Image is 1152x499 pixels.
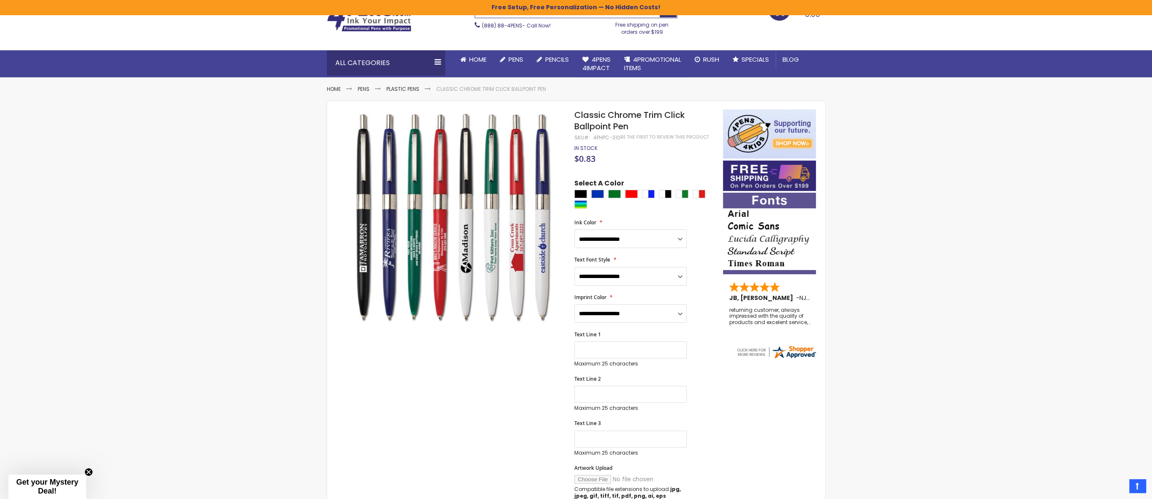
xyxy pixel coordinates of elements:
div: Green [608,190,621,198]
div: White|Black [659,190,671,198]
div: White|Red [693,190,705,198]
span: Text Line 3 [574,420,601,427]
a: Specials [726,50,776,69]
div: Get your Mystery Deal!Close teaser [8,474,86,499]
span: In stock [574,145,598,152]
a: Blog [776,50,806,69]
img: font-personalization-examples [723,193,816,274]
span: $0.83 [574,153,595,164]
div: White|Blue [642,190,655,198]
span: Blog [782,55,799,64]
span: Rush [703,55,719,64]
span: Imprint Color [574,294,606,301]
img: 4Pens Custom Pens and Promotional Products [327,5,411,32]
span: Pens [508,55,523,64]
img: Free shipping on orders over $199 [723,161,816,191]
strong: SKU [574,134,590,141]
span: NJ [799,294,810,302]
span: 4Pens 4impact [582,55,611,72]
span: Select A Color [574,179,624,190]
span: JB, [PERSON_NAME] [729,294,796,302]
span: Text Font Style [574,256,610,263]
img: Classic Chrome Trim Click Ballpoint Pen [344,109,563,328]
div: Blue [591,190,604,198]
span: - , [796,294,869,302]
a: Plastic Pens [386,85,419,93]
a: Pens [493,50,530,69]
a: Home [454,50,493,69]
div: Availability [574,145,598,152]
a: (888) 88-4PENS [482,22,522,29]
span: Pencils [545,55,569,64]
a: 4PROMOTIONALITEMS [617,50,688,78]
span: Text Line 2 [574,375,601,382]
div: 4PHPC-310 [593,134,620,141]
a: Be the first to review this product [620,134,709,140]
span: Specials [742,55,769,64]
img: 4pens.com widget logo [736,344,817,360]
img: 4pens 4 kids [723,109,816,158]
p: Maximum 25 characters [574,450,687,456]
p: Maximum 25 characters [574,405,687,412]
span: Get your Mystery Deal! [16,478,78,495]
div: Free shipping on pen orders over $199 [607,18,678,35]
span: - Call Now! [482,22,551,29]
span: Ink Color [574,219,596,226]
div: White|Green [676,190,688,198]
div: Assorted [574,200,587,209]
a: Pencils [530,50,576,69]
a: Pens [358,85,370,93]
span: Classic Chrome Trim Click Ballpoint Pen [574,109,685,132]
a: 4pens.com certificate URL [736,354,817,361]
a: Rush [688,50,726,69]
span: Home [469,55,486,64]
li: Classic Chrome Trim Click Ballpoint Pen [436,86,546,93]
div: All Categories [327,50,445,76]
a: 4Pens4impact [576,50,617,78]
p: Maximum 25 characters [574,360,687,367]
div: Red [625,190,638,198]
span: 4PROMOTIONAL ITEMS [624,55,681,72]
span: Artwork Upload [574,464,612,472]
div: Black [574,190,587,198]
span: Text Line 1 [574,331,601,338]
a: Home [327,85,341,93]
div: returning customer, always impressed with the quality of products and excelent service, will retu... [729,307,811,325]
button: Close teaser [84,468,93,476]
